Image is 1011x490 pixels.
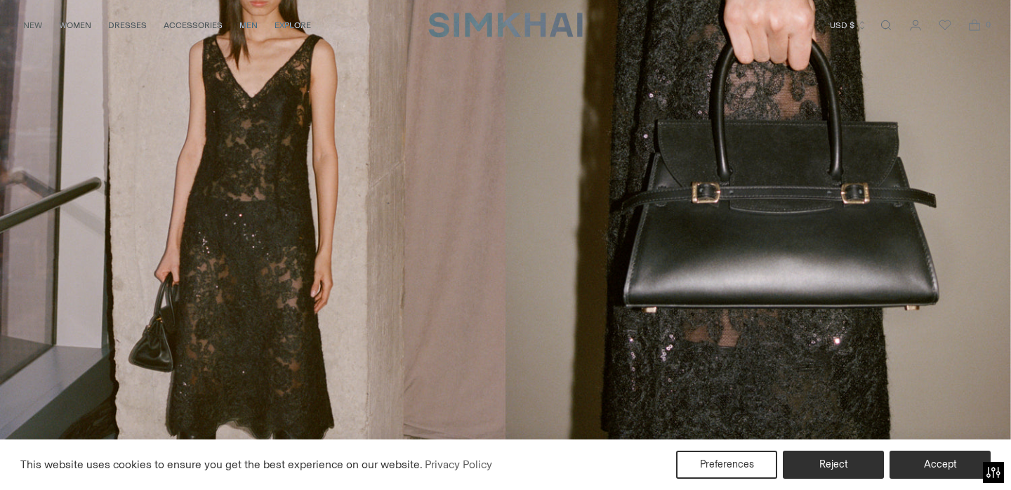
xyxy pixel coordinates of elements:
[275,10,311,41] a: EXPLORE
[59,10,91,41] a: WOMEN
[931,11,959,39] a: Wishlist
[890,451,991,479] button: Accept
[108,10,147,41] a: DRESSES
[830,10,867,41] button: USD $
[982,18,994,31] span: 0
[423,454,494,475] a: Privacy Policy (opens in a new tab)
[901,11,930,39] a: Go to the account page
[783,451,884,479] button: Reject
[164,10,223,41] a: ACCESSORIES
[872,11,900,39] a: Open search modal
[23,10,42,41] a: NEW
[960,11,989,39] a: Open cart modal
[428,11,583,39] a: SIMKHAI
[239,10,258,41] a: MEN
[676,451,777,479] button: Preferences
[20,458,423,471] span: This website uses cookies to ensure you get the best experience on our website.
